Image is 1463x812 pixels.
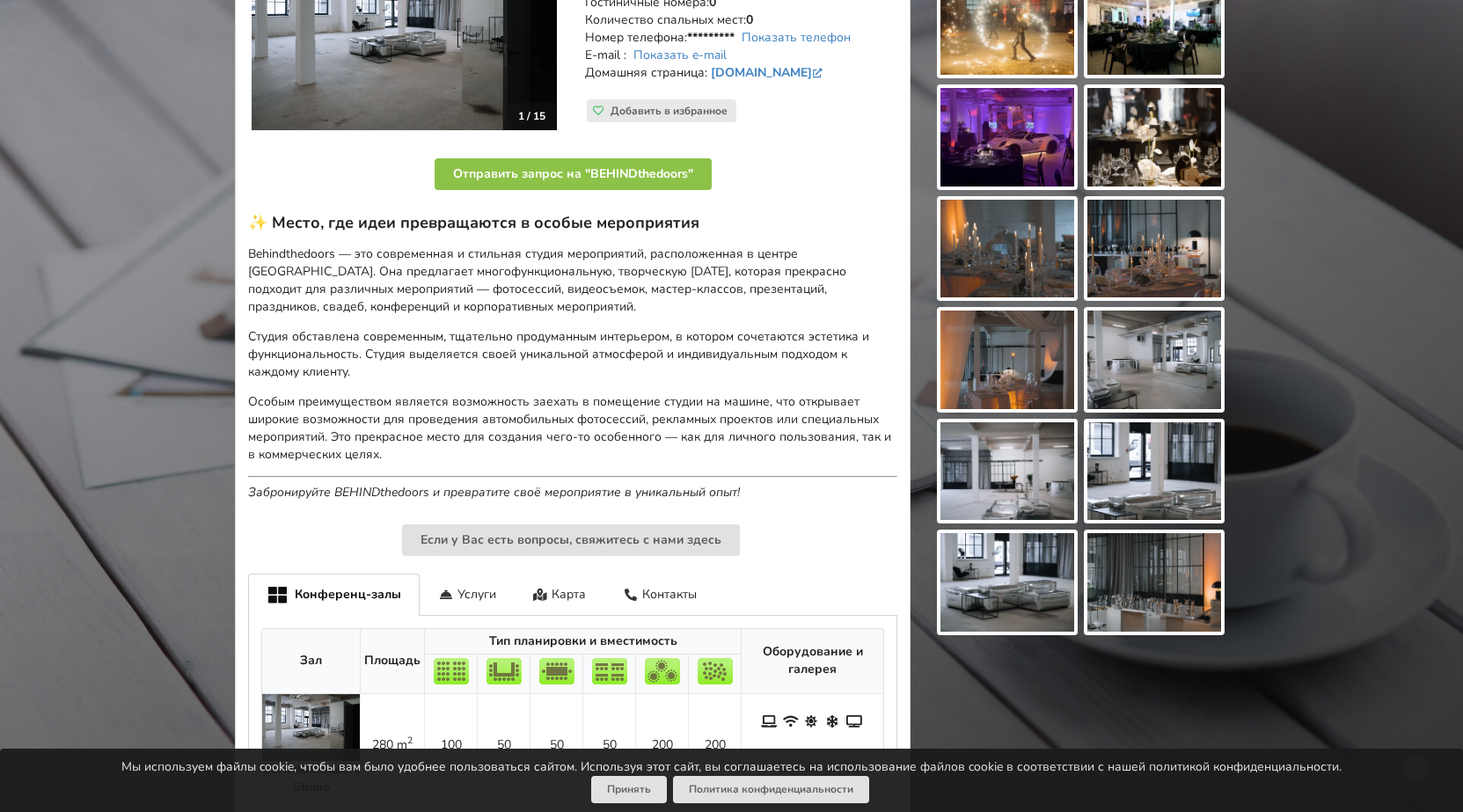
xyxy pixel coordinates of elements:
div: Конференц-залы [248,574,420,616]
span: Естественное освещение [804,713,822,730]
img: Собрание [539,658,574,684]
img: BEHINDthedoors | Рига | Площадка для мероприятий - фото галереи [940,533,1074,632]
th: Оборудование и галерея [741,629,883,694]
div: Контакты [604,574,715,615]
span: Со сценой [761,713,779,730]
img: BEHINDthedoors | Рига | Площадка для мероприятий - фото галереи [1087,311,1221,409]
td: 50 [477,694,530,796]
img: U-тип [486,658,522,684]
img: Театр [434,658,469,684]
td: 50 [530,694,582,796]
img: Конференц-залы | Рига | BEHINDthedoors | Фото [262,694,360,761]
td: 200 [688,694,741,796]
p: Behindthedoors — это современная и стильная студия мероприятий, расположенная в центре [GEOGRAPHI... [248,245,897,316]
td: 200 [635,694,688,796]
button: Принять [591,776,667,803]
img: BEHINDthedoors | Рига | Площадка для мероприятий - фото галереи [940,422,1074,521]
th: Площадь [360,629,424,694]
div: Услуги [420,574,515,615]
img: BEHINDthedoors | Рига | Площадка для мероприятий - фото галереи [1087,88,1221,187]
img: Банкет [645,658,680,684]
td: 100 [424,694,477,796]
sup: 2 [407,734,413,747]
a: [DOMAIN_NAME] [711,64,826,81]
img: BEHINDthedoors | Рига | Площадка для мероприятий - фото галереи [940,88,1074,187]
img: Прием [698,658,733,684]
td: 280 m [360,694,424,796]
img: BEHINDthedoors | Рига | Площадка для мероприятий - фото галереи [940,311,1074,409]
span: Проектор и экран [846,713,864,730]
td: 50 [582,694,635,796]
span: WiFi [783,713,801,730]
button: Если у Вас есть вопросы, свяжитесь с нами здесь [402,524,740,556]
div: Карта [515,574,605,615]
em: Забронируйте BEHINDthedoors и превратите своё мероприятие в уникальный опыт! [248,484,740,501]
img: BEHINDthedoors | Рига | Площадка для мероприятий - фото галереи [1087,422,1221,521]
a: Политика конфиденциальности [673,776,869,803]
img: Класс [592,658,627,684]
a: Показать телефон [742,29,851,46]
strong: 0 [746,11,753,28]
img: BEHINDthedoors | Рига | Площадка для мероприятий - фото галереи [1087,200,1221,298]
p: Особым преимуществом является возможность заехать в помещение студии на машине, что открывает шир... [248,393,897,464]
a: Показать e-mail [633,47,727,63]
img: BEHINDthedoors | Рига | Площадка для мероприятий - фото галереи [940,200,1074,298]
th: Тип планировки и вместимость [424,629,741,655]
h3: ✨ Место, где идеи превращаются в особые мероприятия [248,213,897,233]
div: 1 / 15 [508,103,556,129]
span: Кондиционер [825,713,843,730]
span: Добавить в избранное [611,104,728,118]
button: Отправить запрос на "BEHINDthedoors" [435,158,712,190]
img: BEHINDthedoors | Рига | Площадка для мероприятий - фото галереи [1087,533,1221,632]
p: Студия обставлена ​​современным, тщательно продуманным интерьером, в котором сочетаются эстетика ... [248,328,897,381]
th: Зал [262,629,360,694]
